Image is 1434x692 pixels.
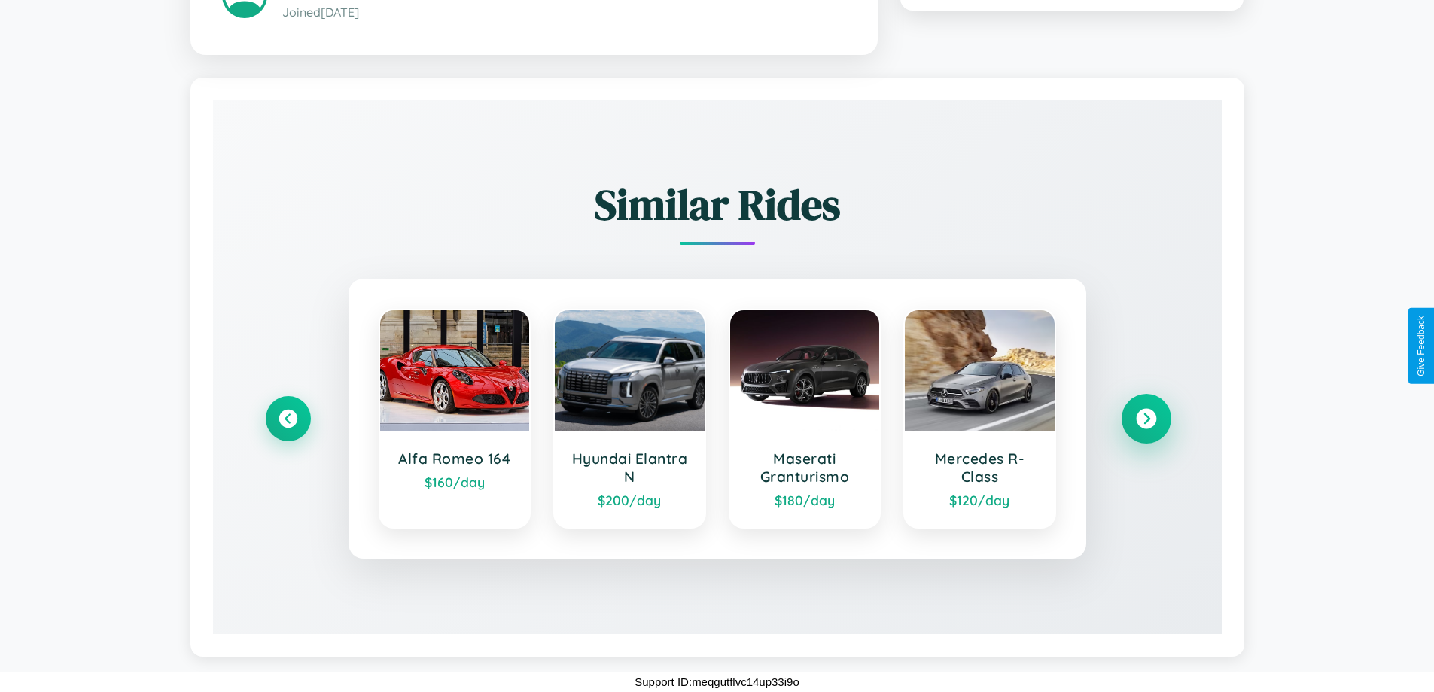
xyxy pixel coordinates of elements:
a: Hyundai Elantra N$200/day [553,309,706,529]
h3: Mercedes R-Class [920,450,1040,486]
h3: Alfa Romeo 164 [395,450,515,468]
h3: Maserati Granturismo [745,450,865,486]
a: Maserati Granturismo$180/day [729,309,881,529]
a: Alfa Romeo 164$160/day [379,309,531,529]
div: $ 160 /day [395,474,515,490]
div: $ 180 /day [745,492,865,508]
div: $ 120 /day [920,492,1040,508]
h3: Hyundai Elantra N [570,450,690,486]
p: Support ID: meqgutflvc14up33i9o [635,672,799,692]
a: Mercedes R-Class$120/day [903,309,1056,529]
div: $ 200 /day [570,492,690,508]
div: Give Feedback [1416,316,1426,376]
h2: Similar Rides [266,175,1169,233]
p: Joined [DATE] [282,2,846,23]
